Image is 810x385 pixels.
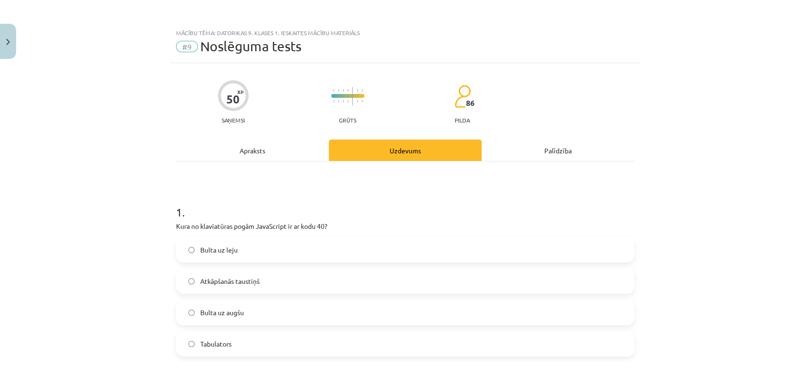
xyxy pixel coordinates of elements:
[338,100,339,103] img: icon-short-line-57e1e144782c952c97e751825c79c345078a6d821885a25fce030b3d8c18986b.svg
[357,89,358,92] img: icon-short-line-57e1e144782c952c97e751825c79c345078a6d821885a25fce030b3d8c18986b.svg
[329,140,482,161] div: Uzdevums
[482,140,634,161] div: Palīdzība
[200,245,238,255] span: Bulta uz leju
[176,189,634,218] h1: 1 .
[343,100,344,103] img: icon-short-line-57e1e144782c952c97e751825c79c345078a6d821885a25fce030b3d8c18986b.svg
[352,87,353,105] img: icon-long-line-d9ea69661e0d244f92f715978eff75569469978d946b2353a9bb055b3ed8787d.svg
[200,38,301,54] span: Noslēguma tests
[200,276,260,286] span: Atkāpšanās taustiņš
[455,117,470,123] p: pilda
[176,221,634,231] p: Kura no klaviatūras pogām JavaScript ir ar kodu 40?
[333,89,334,92] img: icon-short-line-57e1e144782c952c97e751825c79c345078a6d821885a25fce030b3d8c18986b.svg
[338,89,339,92] img: icon-short-line-57e1e144782c952c97e751825c79c345078a6d821885a25fce030b3d8c18986b.svg
[237,89,243,94] span: XP
[218,117,249,123] p: Saņemsi
[333,100,334,103] img: icon-short-line-57e1e144782c952c97e751825c79c345078a6d821885a25fce030b3d8c18986b.svg
[347,100,348,103] img: icon-short-line-57e1e144782c952c97e751825c79c345078a6d821885a25fce030b3d8c18986b.svg
[343,89,344,92] img: icon-short-line-57e1e144782c952c97e751825c79c345078a6d821885a25fce030b3d8c18986b.svg
[188,310,195,316] input: Bulta uz augšu
[200,339,232,349] span: Tabulators
[347,89,348,92] img: icon-short-line-57e1e144782c952c97e751825c79c345078a6d821885a25fce030b3d8c18986b.svg
[200,308,244,318] span: Bulta uz augšu
[176,29,634,36] div: Mācību tēma: Datorikas 9. klases 1. ieskaites mācību materiāls
[176,140,329,161] div: Apraksts
[339,117,356,123] p: Grūts
[188,247,195,253] input: Bulta uz leju
[357,100,358,103] img: icon-short-line-57e1e144782c952c97e751825c79c345078a6d821885a25fce030b3d8c18986b.svg
[6,39,10,45] img: icon-close-lesson-0947bae3869378f0d4975bcd49f059093ad1ed9edebbc8119c70593378902aed.svg
[188,341,195,347] input: Tabulators
[188,278,195,284] input: Atkāpšanās taustiņš
[362,100,363,103] img: icon-short-line-57e1e144782c952c97e751825c79c345078a6d821885a25fce030b3d8c18986b.svg
[176,41,198,52] span: #9
[226,93,240,106] div: 50
[362,89,363,92] img: icon-short-line-57e1e144782c952c97e751825c79c345078a6d821885a25fce030b3d8c18986b.svg
[454,85,471,108] img: students-c634bb4e5e11cddfef0936a35e636f08e4e9abd3cc4e673bd6f9a4125e45ecb1.svg
[466,99,475,107] span: 86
